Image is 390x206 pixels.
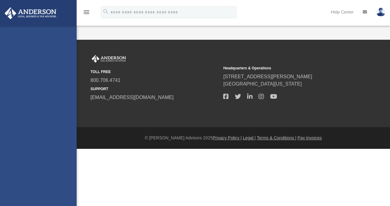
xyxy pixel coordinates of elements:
[213,135,242,140] a: Privacy Policy |
[257,135,296,140] a: Terms & Conditions |
[297,135,322,140] a: Pay Invoices
[223,74,312,79] a: [STREET_ADDRESS][PERSON_NAME]
[90,69,219,75] small: TOLL FREE
[90,78,120,83] a: 800.706.4741
[223,65,352,71] small: Headquarters & Operations
[3,7,58,19] img: Anderson Advisors Platinum Portal
[243,135,256,140] a: Legal |
[83,9,90,16] i: menu
[90,95,174,100] a: [EMAIL_ADDRESS][DOMAIN_NAME]
[77,135,390,141] div: © [PERSON_NAME] Advisors 2025
[376,8,385,17] img: User Pic
[90,86,219,92] small: SUPPORT
[223,81,302,86] a: [GEOGRAPHIC_DATA][US_STATE]
[102,8,109,15] i: search
[90,55,127,63] img: Anderson Advisors Platinum Portal
[83,12,90,16] a: menu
